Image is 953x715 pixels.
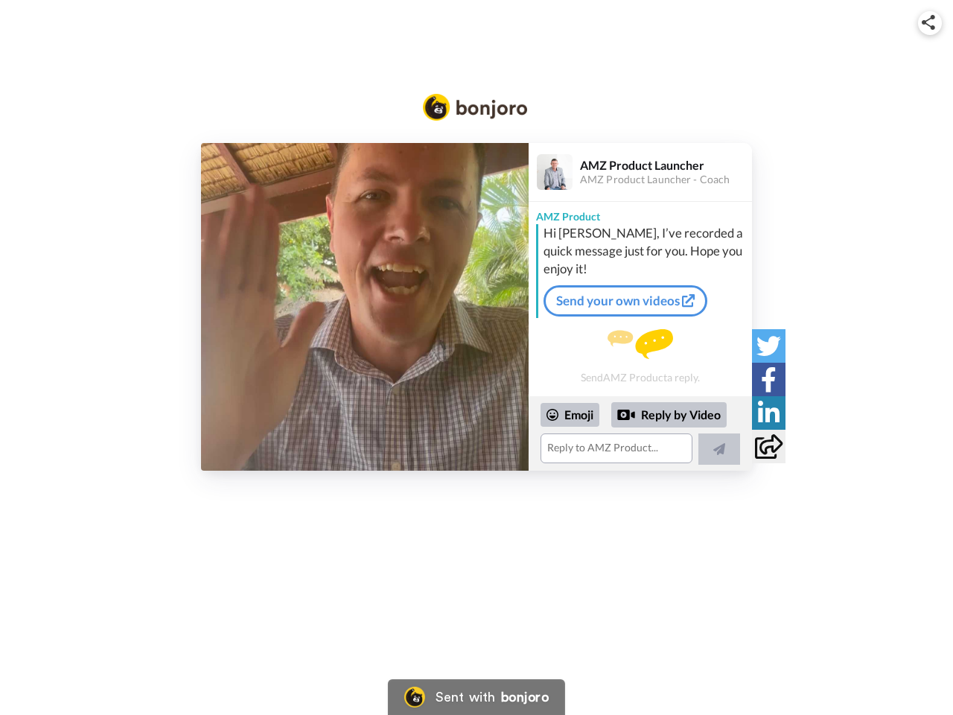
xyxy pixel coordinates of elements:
div: AMZ Product Launcher - Coach [580,174,751,186]
img: Bonjoro Logo [423,94,527,121]
div: AMZ Product Launcher [580,158,751,172]
img: a441b031-7969-4d5f-8646-02d3fa49292f-thumb.jpg [201,143,529,471]
img: ic_share.svg [922,15,935,30]
img: message.svg [608,329,673,359]
div: Reply by Video [611,402,727,428]
div: Send AMZ Product a reply. [529,324,752,389]
div: Reply by Video [617,406,635,424]
div: Emoji [541,403,599,427]
a: Send your own videos [544,285,707,317]
div: Hi [PERSON_NAME], I’ve recorded a quick message just for you. Hope you enjoy it! [544,224,748,278]
img: Profile Image [537,154,573,190]
div: AMZ Product [529,202,752,224]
